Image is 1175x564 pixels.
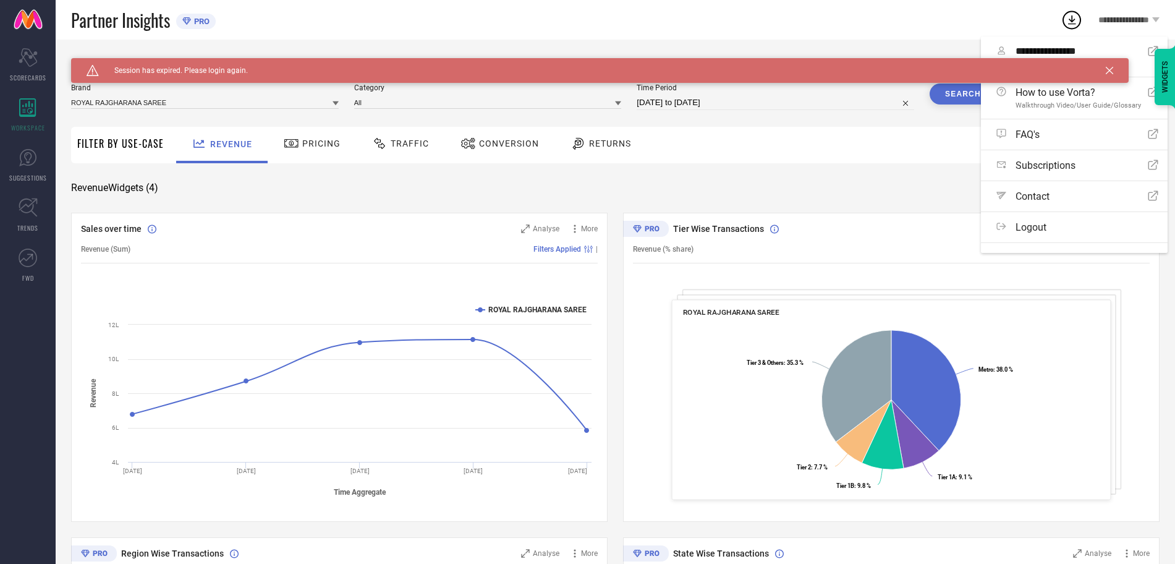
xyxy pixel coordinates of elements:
[1098,252,1158,260] span: Terms & Conditions
[581,224,598,233] span: More
[81,224,142,234] span: Sales over time
[210,139,252,149] span: Revenue
[797,464,811,471] tspan: Tier 2
[1016,160,1075,171] span: Subscriptions
[797,464,828,471] text: : 7.7 %
[836,482,854,489] tspan: Tier 1B
[533,245,581,254] span: Filters Applied
[71,182,158,194] span: Revenue Widgets ( 4 )
[479,139,539,148] span: Conversion
[836,482,871,489] text: : 9.8 %
[89,378,98,408] tspan: Revenue
[683,308,779,317] span: ROYAL RAJGHARANA SAREE
[521,549,530,558] svg: Zoom
[112,390,119,397] text: 8L
[99,66,248,75] span: Session has expired. Please login again.
[1016,221,1046,233] span: Logout
[350,468,370,474] text: [DATE]
[108,356,119,362] text: 10L
[123,468,142,474] text: [DATE]
[1016,190,1050,202] span: Contact
[981,119,1168,150] a: FAQ's
[1133,549,1150,558] span: More
[623,545,669,564] div: Premium
[747,359,784,366] tspan: Tier 3 & Others
[112,459,119,466] text: 4L
[354,83,622,92] span: Category
[71,83,339,92] span: Brand
[568,468,587,474] text: [DATE]
[488,305,587,314] text: ROYAL RAJGHARANA SAREE
[521,224,530,233] svg: Zoom
[978,366,993,373] tspan: Metro
[464,468,483,474] text: [DATE]
[1016,129,1040,140] span: FAQ's
[1073,549,1082,558] svg: Zoom
[1061,9,1083,31] div: Open download list
[938,474,972,481] text: : 9.1 %
[589,139,631,148] span: Returns
[978,366,1013,373] text: : 38.0 %
[1085,549,1111,558] span: Analyse
[9,173,47,182] span: SUGGESTIONS
[981,77,1168,119] a: How to use Vorta?Walkthrough Video/User Guide/Glossary
[112,424,119,431] text: 6L
[22,273,34,283] span: FWD
[10,73,46,82] span: SCORECARDS
[938,474,956,481] tspan: Tier 1A
[71,7,170,33] span: Partner Insights
[981,181,1168,211] a: Contact
[108,322,119,328] text: 12L
[81,245,130,254] span: Revenue (Sum)
[673,549,769,558] span: State Wise Transactions
[11,123,45,132] span: WORKSPACE
[71,545,117,564] div: Premium
[637,95,914,110] input: Select time period
[391,139,429,148] span: Traffic
[121,549,224,558] span: Region Wise Transactions
[533,549,559,558] span: Analyse
[673,224,764,234] span: Tier Wise Transactions
[581,549,598,558] span: More
[747,359,804,366] text: : 35.3 %
[1016,101,1141,109] span: Walkthrough Video/User Guide/Glossary
[633,245,694,254] span: Revenue (% share)
[637,83,914,92] span: Time Period
[596,245,598,254] span: |
[17,223,38,233] span: TRENDS
[77,136,164,151] span: Filter By Use-Case
[533,224,559,233] span: Analyse
[191,17,210,26] span: PRO
[623,221,669,239] div: Premium
[334,488,386,497] tspan: Time Aggregate
[930,83,996,105] button: Search
[1016,87,1141,98] span: How to use Vorta?
[71,58,157,68] span: SYSTEM WORKSPACE
[302,139,341,148] span: Pricing
[237,468,256,474] text: [DATE]
[981,150,1168,181] a: Subscriptions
